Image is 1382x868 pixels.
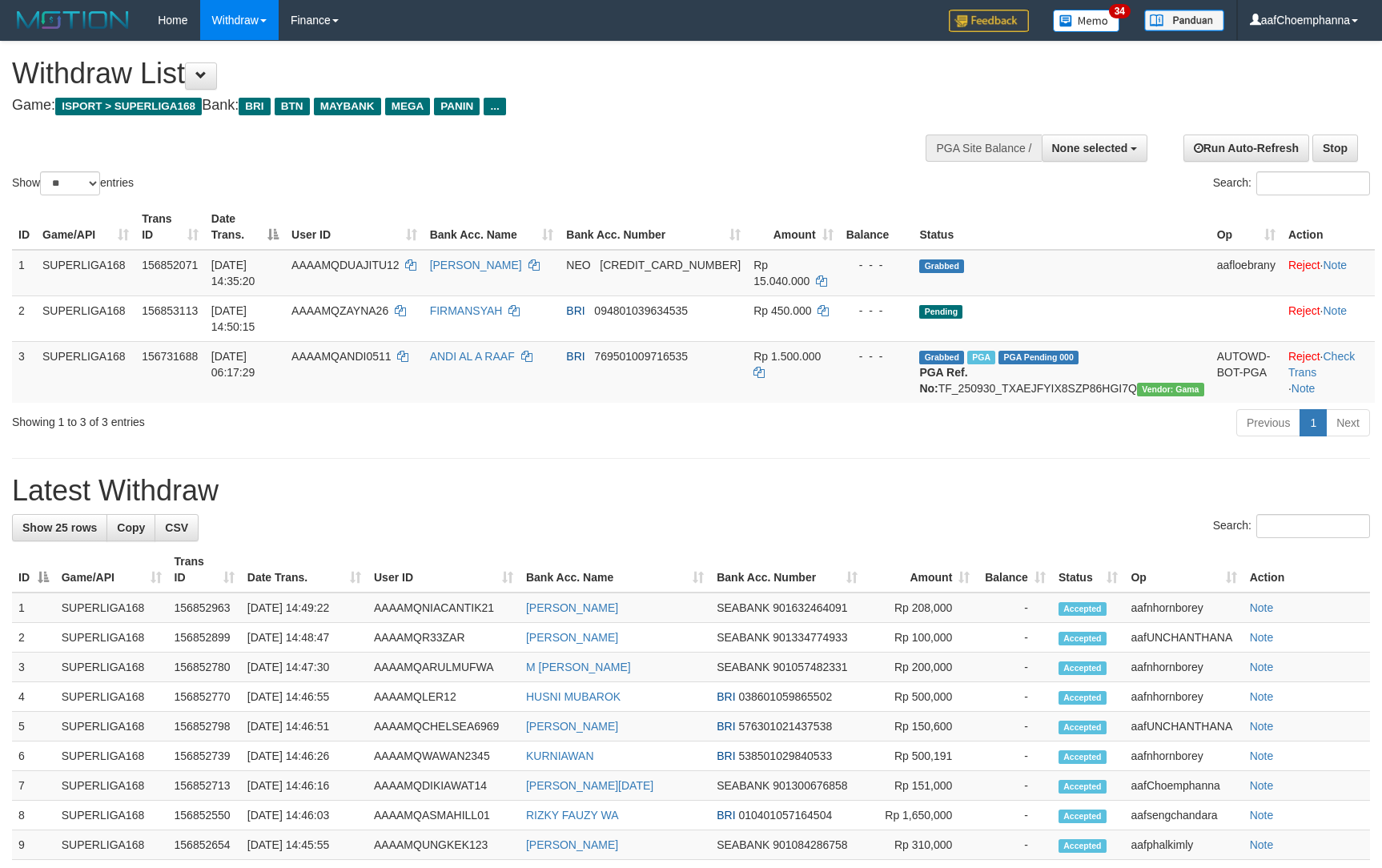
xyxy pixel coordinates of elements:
td: SUPERLIGA168 [55,623,168,653]
td: AAAAMQUNGKEK123 [368,830,520,860]
td: 3 [12,341,36,403]
td: Rp 151,000 [864,771,976,801]
th: Game/API: activate to sort column ascending [36,204,135,250]
th: Bank Acc. Name: activate to sort column ascending [424,204,560,250]
input: Search: [1256,171,1370,195]
th: Status [913,204,1210,250]
td: aafnhornborey [1124,593,1243,623]
span: PGA Pending [998,351,1079,364]
a: Copy [106,514,155,541]
td: 4 [12,682,55,712]
td: Rp 1,650,000 [864,801,976,830]
td: 156852713 [168,771,241,801]
label: Search: [1213,171,1370,195]
td: 156852899 [168,623,241,653]
td: - [976,593,1052,623]
span: NEO [566,259,590,271]
span: Copy 538501029840533 to clipboard [738,749,832,762]
span: Grabbed [919,259,964,273]
span: SEABANK [717,661,769,673]
td: aafnhornborey [1124,741,1243,771]
div: PGA Site Balance / [926,135,1041,162]
span: Accepted [1059,780,1107,794]
span: BRI [566,350,585,363]
a: Note [1250,661,1274,673]
td: SUPERLIGA168 [55,712,168,741]
a: HUSNI MUBAROK [526,690,621,703]
td: 156852654 [168,830,241,860]
td: 156852550 [168,801,241,830]
td: 1 [12,593,55,623]
a: Stop [1312,135,1358,162]
span: Accepted [1059,661,1107,675]
a: [PERSON_NAME] [430,259,522,271]
label: Search: [1213,514,1370,538]
input: Search: [1256,514,1370,538]
td: [DATE] 14:49:22 [241,593,368,623]
span: Copy 901057482331 to clipboard [773,661,847,673]
div: - - - [846,257,907,273]
span: Accepted [1059,721,1107,734]
a: Note [1250,631,1274,644]
span: Copy 5859457140486971 to clipboard [600,259,741,271]
span: Pending [919,305,962,319]
td: AAAAMQLER12 [368,682,520,712]
td: SUPERLIGA168 [36,250,135,296]
span: Accepted [1059,632,1107,645]
td: 6 [12,741,55,771]
span: Rp 1.500.000 [753,350,821,363]
td: 156852798 [168,712,241,741]
td: 5 [12,712,55,741]
a: CSV [155,514,199,541]
td: SUPERLIGA168 [55,830,168,860]
td: [DATE] 14:45:55 [241,830,368,860]
td: Rp 500,191 [864,741,976,771]
span: Copy 094801039634535 to clipboard [594,304,688,317]
th: Bank Acc. Number: activate to sort column ascending [560,204,747,250]
span: BRI [717,749,735,762]
span: Show 25 rows [22,521,97,534]
th: ID: activate to sort column descending [12,547,55,593]
a: Note [1292,382,1316,395]
a: KURNIAWAN [526,749,594,762]
a: Run Auto-Refresh [1183,135,1309,162]
span: BRI [717,690,735,703]
td: 156852739 [168,741,241,771]
td: Rp 208,000 [864,593,976,623]
th: Status: activate to sort column ascending [1052,547,1125,593]
th: Balance [840,204,914,250]
span: Accepted [1059,839,1107,853]
td: 3 [12,653,55,682]
a: Note [1323,259,1347,271]
a: [PERSON_NAME][DATE] [526,779,653,792]
span: SEABANK [717,601,769,614]
span: MEGA [385,98,431,115]
b: PGA Ref. No: [919,366,967,395]
td: 9 [12,830,55,860]
td: AAAAMQCHELSEA6969 [368,712,520,741]
th: User ID: activate to sort column ascending [285,204,424,250]
td: 156852770 [168,682,241,712]
span: ... [484,98,505,115]
span: AAAAMQDUAJITU12 [291,259,400,271]
span: Copy 901300676858 to clipboard [773,779,847,792]
th: Trans ID: activate to sort column ascending [135,204,205,250]
span: Accepted [1059,810,1107,823]
a: Next [1326,409,1370,436]
h1: Withdraw List [12,58,906,90]
td: SUPERLIGA168 [55,771,168,801]
td: aafChoemphanna [1124,771,1243,801]
td: - [976,801,1052,830]
span: SEABANK [717,838,769,851]
td: SUPERLIGA168 [55,593,168,623]
td: - [976,712,1052,741]
td: [DATE] 14:48:47 [241,623,368,653]
div: - - - [846,348,907,364]
td: - [976,741,1052,771]
img: panduan.png [1144,10,1224,31]
td: TF_250930_TXAEJFYIX8SZP86HGI7Q [913,341,1210,403]
span: SEABANK [717,631,769,644]
span: Copy 901632464091 to clipboard [773,601,847,614]
label: Show entries [12,171,134,195]
a: Reject [1288,259,1320,271]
